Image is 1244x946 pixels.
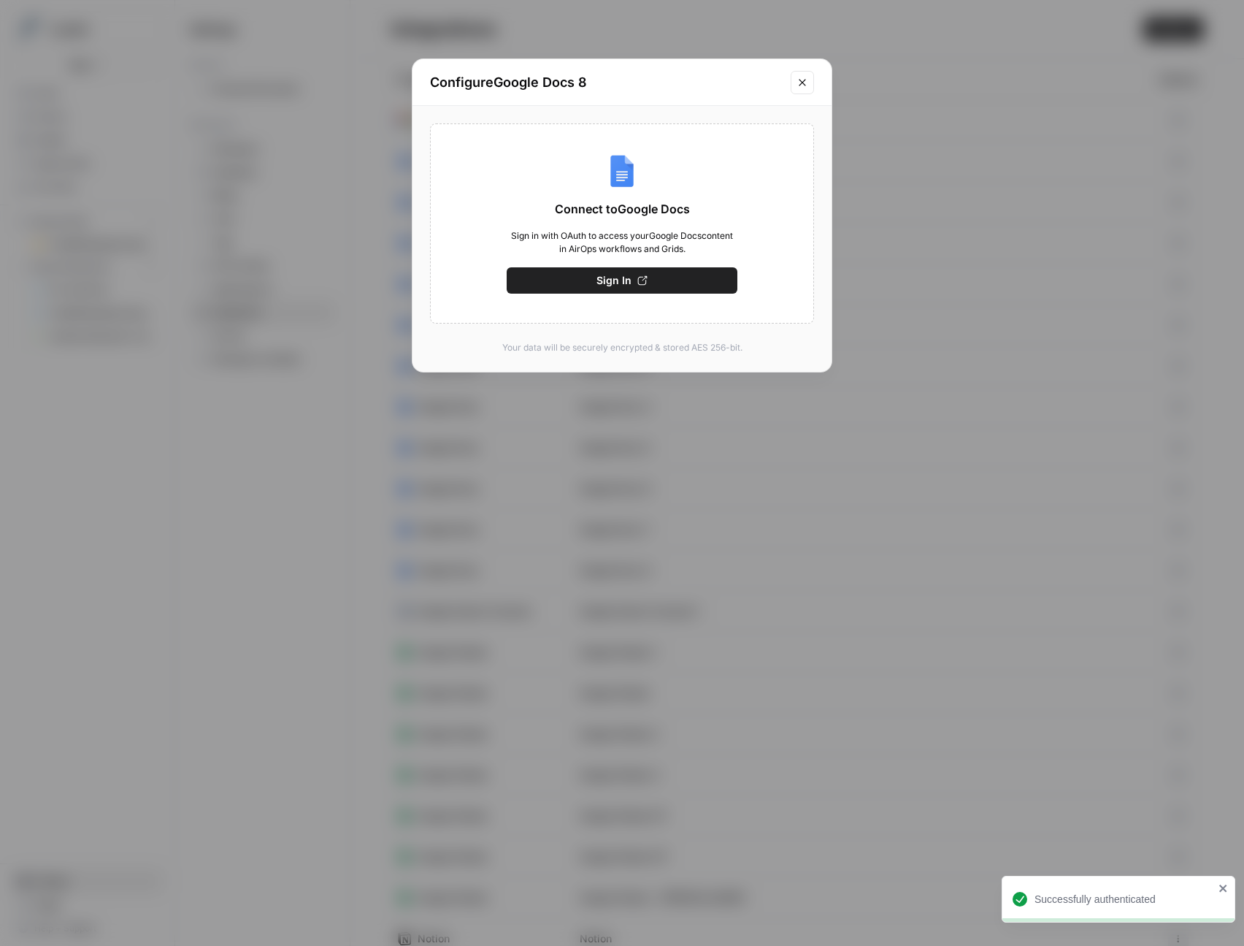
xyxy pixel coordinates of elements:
[1034,892,1214,907] div: Successfully authenticated
[596,273,631,288] span: Sign In
[430,341,814,354] p: Your data will be securely encrypted & stored AES 256-bit.
[507,229,737,256] span: Sign in with OAuth to access your Google Docs content in AirOps workflows and Grids.
[791,71,814,94] button: Close modal
[604,153,640,188] img: Google Docs
[507,267,737,294] button: Sign In
[555,200,690,218] span: Connect to Google Docs
[1218,882,1229,894] button: close
[430,72,782,93] h2: Configure Google Docs 8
